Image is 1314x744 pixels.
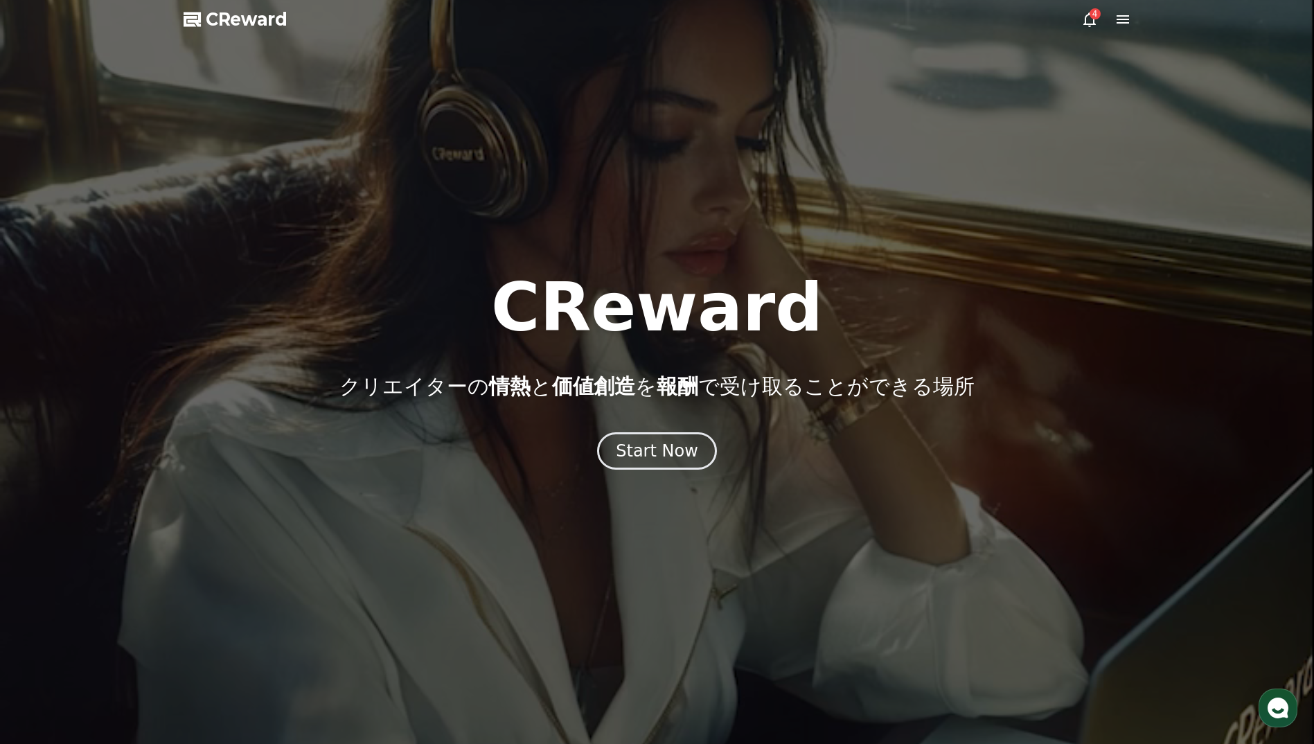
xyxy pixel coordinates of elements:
[206,8,287,30] span: CReward
[184,8,287,30] a: CReward
[491,274,823,341] h1: CReward
[339,374,975,399] p: クリエイターの と を で受け取ることができる場所
[657,374,698,398] span: 報酬
[597,432,717,470] button: Start Now
[489,374,531,398] span: 情熱
[616,440,698,462] div: Start Now
[1081,11,1098,28] a: 4
[1090,8,1101,19] div: 4
[597,446,717,459] a: Start Now
[552,374,635,398] span: 価値創造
